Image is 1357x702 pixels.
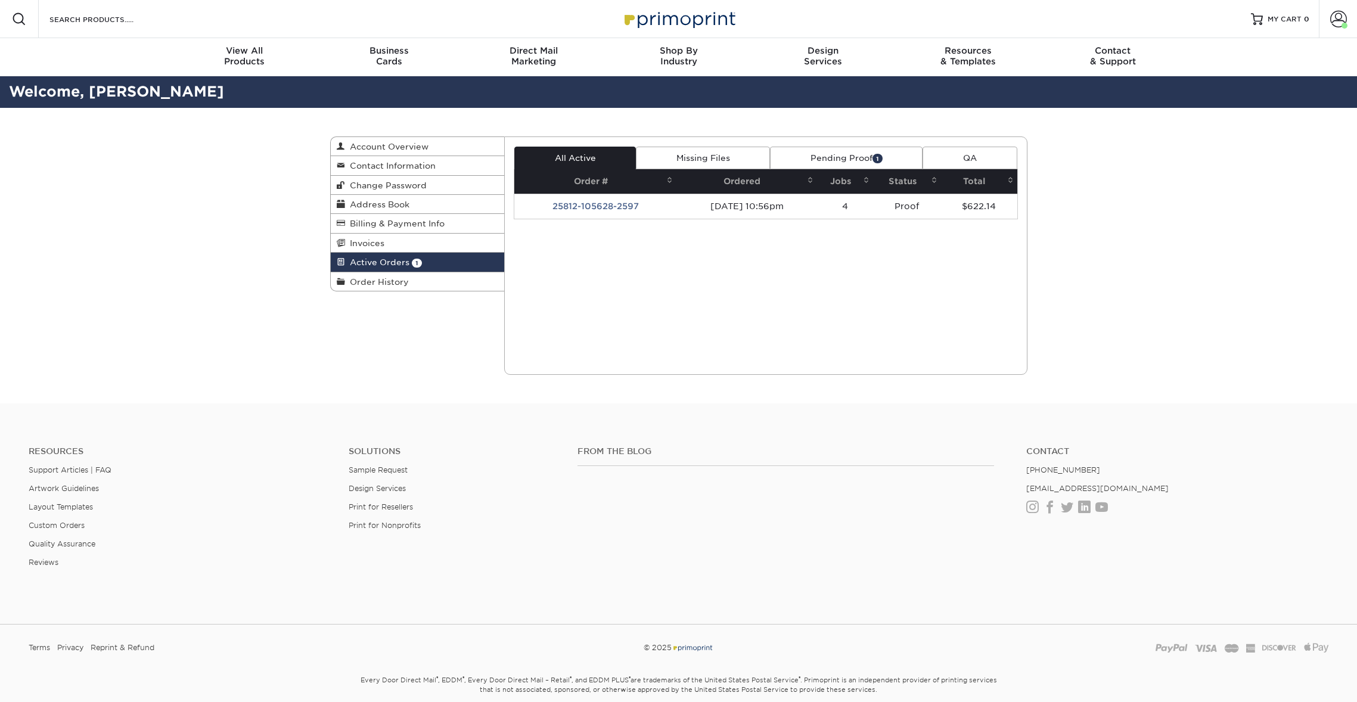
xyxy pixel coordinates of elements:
[29,539,95,548] a: Quality Assurance
[331,272,505,291] a: Order History
[29,558,58,567] a: Reviews
[349,446,560,456] h4: Solutions
[1026,446,1328,456] a: Contact
[872,154,883,163] span: 1
[577,446,993,456] h4: From the Blog
[316,45,461,67] div: Cards
[751,45,896,67] div: Services
[349,502,413,511] a: Print for Resellers
[345,238,384,248] span: Invoices
[331,234,505,253] a: Invoices
[29,484,99,493] a: Artwork Guidelines
[606,38,751,76] a: Shop ByIndustry
[1304,15,1309,23] span: 0
[462,675,464,681] sup: ®
[345,257,409,267] span: Active Orders
[461,38,606,76] a: Direct MailMarketing
[629,675,631,681] sup: ®
[676,194,817,219] td: [DATE] 10:56pm
[817,169,873,194] th: Jobs
[436,675,438,681] sup: ®
[331,176,505,195] a: Change Password
[570,675,572,681] sup: ®
[345,277,409,287] span: Order History
[57,639,83,657] a: Privacy
[316,45,461,56] span: Business
[619,6,738,32] img: Primoprint
[29,639,50,657] a: Terms
[606,45,751,67] div: Industry
[799,675,800,681] sup: ®
[331,195,505,214] a: Address Book
[461,45,606,56] span: Direct Mail
[345,219,445,228] span: Billing & Payment Info
[751,45,896,56] span: Design
[896,38,1041,76] a: Resources& Templates
[345,200,409,209] span: Address Book
[349,465,408,474] a: Sample Request
[29,502,93,511] a: Layout Templates
[770,147,923,169] a: Pending Proof1
[316,38,461,76] a: BusinessCards
[896,45,1041,56] span: Resources
[461,45,606,67] div: Marketing
[48,12,164,26] input: SEARCH PRODUCTS.....
[331,253,505,272] a: Active Orders 1
[514,169,676,194] th: Order #
[331,137,505,156] a: Account Overview
[331,214,505,233] a: Billing & Payment Info
[172,38,317,76] a: View AllProducts
[672,643,713,652] img: Primoprint
[817,194,873,219] td: 4
[91,639,154,657] a: Reprint & Refund
[896,45,1041,67] div: & Templates
[172,45,317,56] span: View All
[1026,465,1100,474] a: [PHONE_NUMBER]
[1026,484,1169,493] a: [EMAIL_ADDRESS][DOMAIN_NAME]
[349,484,406,493] a: Design Services
[459,639,898,657] div: © 2025
[1041,38,1185,76] a: Contact& Support
[172,45,317,67] div: Products
[29,446,331,456] h4: Resources
[941,194,1017,219] td: $622.14
[514,147,636,169] a: All Active
[3,666,101,698] iframe: Google Customer Reviews
[345,142,428,151] span: Account Overview
[676,169,817,194] th: Ordered
[923,147,1017,169] a: QA
[606,45,751,56] span: Shop By
[345,181,427,190] span: Change Password
[349,521,421,530] a: Print for Nonprofits
[331,156,505,175] a: Contact Information
[29,465,111,474] a: Support Articles | FAQ
[751,38,896,76] a: DesignServices
[636,147,770,169] a: Missing Files
[514,194,676,219] td: 25812-105628-2597
[345,161,436,170] span: Contact Information
[29,521,85,530] a: Custom Orders
[1268,14,1302,24] span: MY CART
[941,169,1017,194] th: Total
[873,194,941,219] td: Proof
[873,169,941,194] th: Status
[1041,45,1185,56] span: Contact
[1041,45,1185,67] div: & Support
[412,259,422,268] span: 1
